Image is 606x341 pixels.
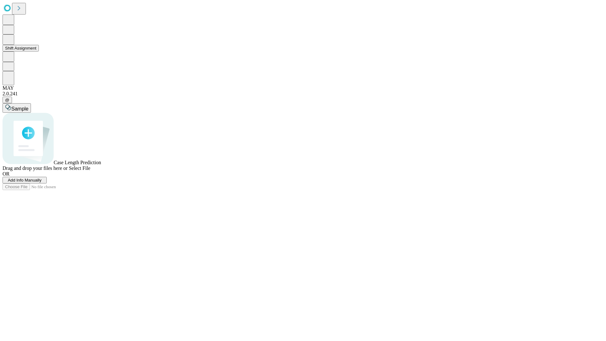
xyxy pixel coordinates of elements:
[11,106,28,111] span: Sample
[69,165,90,171] span: Select File
[8,178,42,182] span: Add Info Manually
[5,98,9,102] span: @
[54,160,101,165] span: Case Length Prediction
[3,45,39,51] button: Shift Assignment
[3,97,12,103] button: @
[3,171,9,176] span: OR
[3,177,47,183] button: Add Info Manually
[3,85,603,91] div: MAY
[3,165,68,171] span: Drag and drop your files here or
[3,91,603,97] div: 2.0.241
[3,103,31,113] button: Sample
